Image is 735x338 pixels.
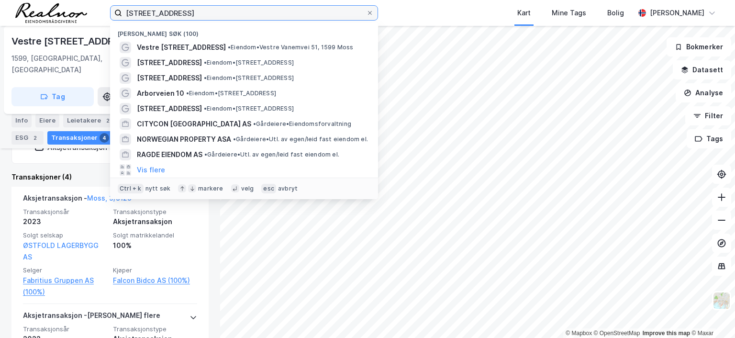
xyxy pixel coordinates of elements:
span: • [204,151,207,158]
span: [STREET_ADDRESS] [137,57,202,68]
div: Transaksjoner (4) [11,171,209,183]
span: • [228,44,231,51]
span: Eiendom • Vestre Vanemvei 51, 1599 Moss [228,44,354,51]
button: Datasett [673,60,731,79]
span: Solgt matrikkelandel [113,231,197,239]
span: Selger [23,266,107,274]
span: CITYCON [GEOGRAPHIC_DATA] AS [137,118,251,130]
div: Ctrl + k [118,184,144,193]
span: Arborveien 10 [137,88,184,99]
div: velg [241,185,254,192]
span: [STREET_ADDRESS] [137,72,202,84]
span: [STREET_ADDRESS] [137,103,202,114]
a: Mapbox [566,330,592,337]
span: Gårdeiere • Utl. av egen/leid fast eiendom el. [204,151,339,158]
div: Bolig [607,7,624,19]
div: Mine Tags [552,7,586,19]
span: Vestre [STREET_ADDRESS] [137,42,226,53]
div: 2023 [23,216,107,227]
div: 100% [113,240,197,251]
div: Kart [517,7,531,19]
div: Aksjetransaksjon - [PERSON_NAME] flere [23,310,160,325]
span: Transaksjonsår [23,208,107,216]
div: markere [198,185,223,192]
a: ØSTFOLD LAGERBYGG AS [23,241,99,261]
button: Analyse [676,83,731,102]
span: Eiendom • [STREET_ADDRESS] [186,90,276,97]
span: Transaksjonstype [113,208,197,216]
span: • [253,120,256,127]
span: Eiendom • [STREET_ADDRESS] [204,59,294,67]
div: avbryt [278,185,298,192]
button: Tag [11,87,94,106]
div: [PERSON_NAME] søk (100) [110,23,378,40]
a: Fabritius Gruppen AS (100%) [23,275,107,298]
a: Falcon Bidco AS (100%) [113,275,197,286]
img: realnor-logo.934646d98de889bb5806.png [15,3,87,23]
span: Eiendom • [STREET_ADDRESS] [204,105,294,113]
div: Aksjetransaksjon [113,216,197,227]
span: Gårdeiere • Eiendomsforvaltning [253,120,351,128]
div: Aksjetransaksjon - [23,192,132,208]
div: nytt søk [145,185,171,192]
a: Moss, 3/3129 [87,194,132,202]
span: • [204,59,207,66]
button: Filter [685,106,731,125]
div: esc [261,184,276,193]
span: • [204,105,207,112]
span: Transaksjonstype [113,325,197,333]
div: Kontrollprogram for chat [687,292,735,338]
button: Vis flere [137,164,165,176]
span: • [233,135,236,143]
a: Improve this map [643,330,690,337]
div: 2 [103,116,112,125]
div: Transaksjoner [47,131,113,145]
span: NORWEGIAN PROPERTY ASA [137,134,231,145]
div: Info [11,114,32,127]
span: • [186,90,189,97]
div: 4 [100,133,109,143]
span: RAGDE EIENDOM AS [137,149,202,160]
div: ESG [11,131,44,145]
span: Solgt selskap [23,231,107,239]
span: Kjøper [113,266,197,274]
iframe: Chat Widget [687,292,735,338]
div: 2 [30,133,40,143]
div: Eiere [35,114,59,127]
div: 1599, [GEOGRAPHIC_DATA], [GEOGRAPHIC_DATA] [11,53,165,76]
button: Bokmerker [667,37,731,56]
span: Eiendom • [STREET_ADDRESS] [204,74,294,82]
span: Transaksjonsår [23,325,107,333]
div: Leietakere [63,114,116,127]
div: Vestre [STREET_ADDRESS] [11,34,137,49]
button: Tags [687,129,731,148]
input: Søk på adresse, matrikkel, gårdeiere, leietakere eller personer [122,6,366,20]
a: OpenStreetMap [594,330,640,337]
div: [PERSON_NAME] [650,7,704,19]
span: Gårdeiere • Utl. av egen/leid fast eiendom el. [233,135,368,143]
img: Z [713,292,731,310]
span: • [204,74,207,81]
